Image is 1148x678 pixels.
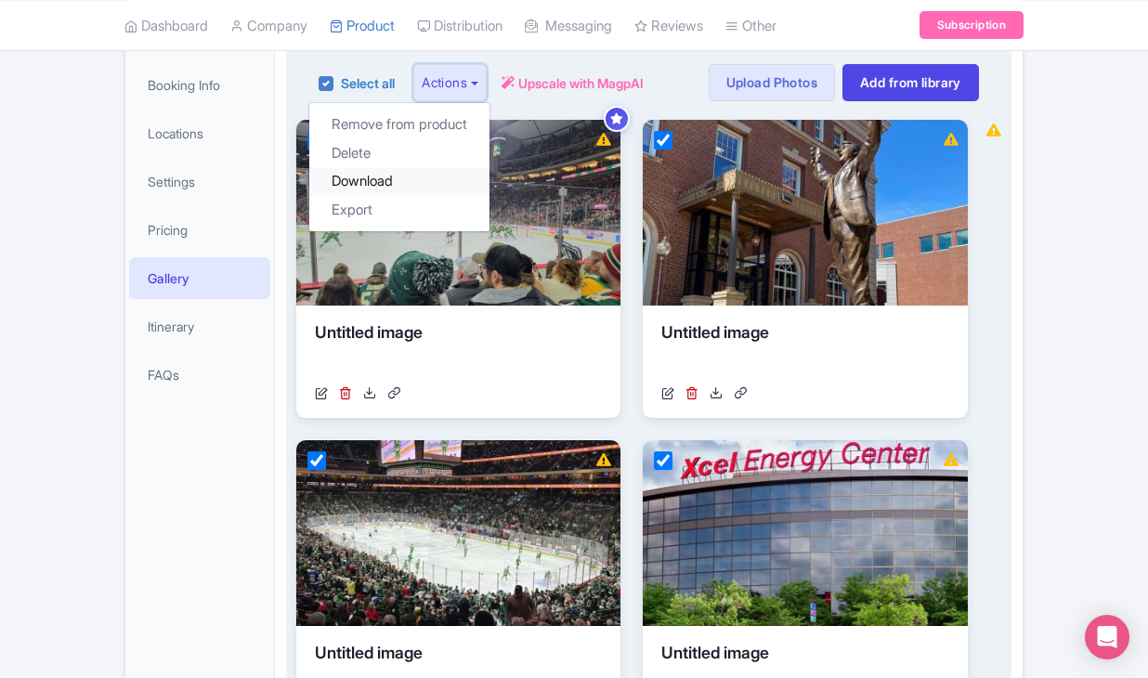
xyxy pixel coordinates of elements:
[1085,615,1129,659] div: Open Intercom Messenger
[920,11,1024,39] a: Subscription
[129,64,270,106] a: Booking Info
[129,112,270,154] a: Locations
[309,139,489,168] a: Delete
[341,73,395,93] label: Select all
[129,354,270,396] a: FAQs
[842,64,979,101] a: Add from library
[129,161,270,202] a: Settings
[309,167,489,196] a: Download
[661,320,948,376] div: Untitled image
[413,64,487,101] button: Actions
[315,320,602,376] div: Untitled image
[502,73,644,93] a: Upscale with MagpAI
[309,111,489,139] a: Remove from product
[129,257,270,299] a: Gallery
[709,64,835,101] a: Upload Photos
[309,196,489,225] a: Export
[518,73,644,93] span: Upscale with MagpAI
[129,306,270,347] a: Itinerary
[129,209,270,251] a: Pricing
